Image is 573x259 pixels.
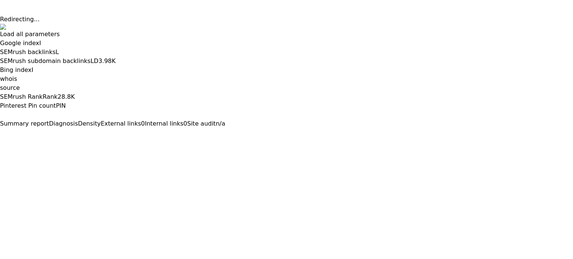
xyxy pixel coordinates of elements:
[145,120,183,127] span: Internal links
[187,120,216,127] span: Site audit
[43,93,57,100] span: Rank
[39,40,41,47] span: I
[78,120,101,127] span: Density
[91,57,98,64] span: LD
[49,120,78,127] span: Diagnosis
[32,66,34,73] span: I
[187,120,225,127] a: Site auditn/a
[98,57,116,64] a: 3.98K
[56,102,66,109] span: PIN
[141,120,145,127] span: 0
[216,120,225,127] span: n/a
[57,93,75,100] a: 28.8K
[56,48,59,56] span: L
[184,120,187,127] span: 0
[101,120,141,127] span: External links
